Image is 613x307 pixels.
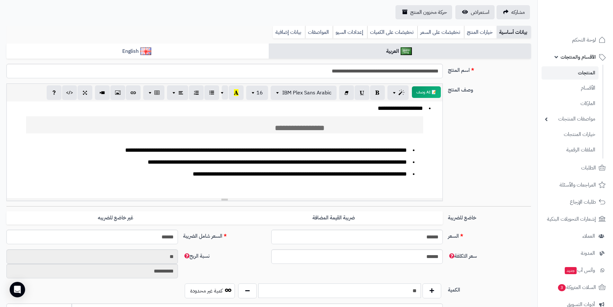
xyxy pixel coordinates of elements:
[542,228,609,244] a: العملاء
[471,8,489,16] span: استعراض
[6,211,225,225] label: غير خاضع للضريبه
[542,112,599,126] a: مواصفات المنتجات
[542,128,599,141] a: خيارات المنتجات
[542,66,599,80] a: المنتجات
[542,97,599,110] a: الماركات
[445,64,534,74] label: اسم المنتج
[256,89,263,97] span: 16
[6,43,269,59] a: English
[305,26,333,39] a: المواصفات
[10,282,25,297] div: Open Intercom Messenger
[564,266,595,275] span: وآتس آب
[542,194,609,210] a: طلبات الإرجاع
[581,163,596,172] span: الطلبات
[181,230,269,240] label: السعر شامل الضريبة
[410,8,447,16] span: حركة مخزون المنتج
[412,86,441,98] button: 📝 AI وصف
[542,211,609,227] a: إشعارات التحويلات البنكية
[183,252,209,260] span: نسبة الربح
[581,249,595,258] span: المدونة
[271,86,337,100] button: IBM Plex Sans Arabic
[542,280,609,295] a: السلات المتروكة3
[448,252,477,260] span: سعر التكلفة
[455,5,495,19] a: استعراض
[542,245,609,261] a: المدونة
[464,26,497,39] a: خيارات المنتج
[367,26,417,39] a: تخفيضات على الكميات
[269,43,531,59] a: العربية
[140,47,152,55] img: English
[225,211,443,225] label: ضريبة القيمة المضافة
[282,89,331,97] span: IBM Plex Sans Arabic
[246,86,268,100] button: 16
[542,263,609,278] a: وآتس آبجديد
[542,177,609,193] a: المراجعات والأسئلة
[565,267,577,274] span: جديد
[511,8,525,16] span: مشاركه
[333,26,367,39] a: إعدادات السيو
[557,283,596,292] span: السلات المتروكة
[445,83,534,94] label: وصف المنتج
[547,215,596,224] span: إشعارات التحويلات البنكية
[542,143,599,157] a: الملفات الرقمية
[445,211,534,222] label: خاضع للضريبة
[542,81,599,95] a: الأقسام
[445,283,534,294] label: الكمية
[497,5,530,19] a: مشاركه
[417,26,464,39] a: تخفيضات على السعر
[570,197,596,206] span: طلبات الإرجاع
[558,284,566,291] span: 3
[542,160,609,176] a: الطلبات
[542,32,609,48] a: لوحة التحكم
[497,26,531,39] a: بيانات أساسية
[395,5,452,19] a: حركة مخزون المنتج
[401,47,412,55] img: العربية
[560,180,596,189] span: المراجعات والأسئلة
[561,53,596,62] span: الأقسام والمنتجات
[572,35,596,44] span: لوحة التحكم
[273,26,305,39] a: بيانات إضافية
[445,230,534,240] label: السعر
[582,232,595,241] span: العملاء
